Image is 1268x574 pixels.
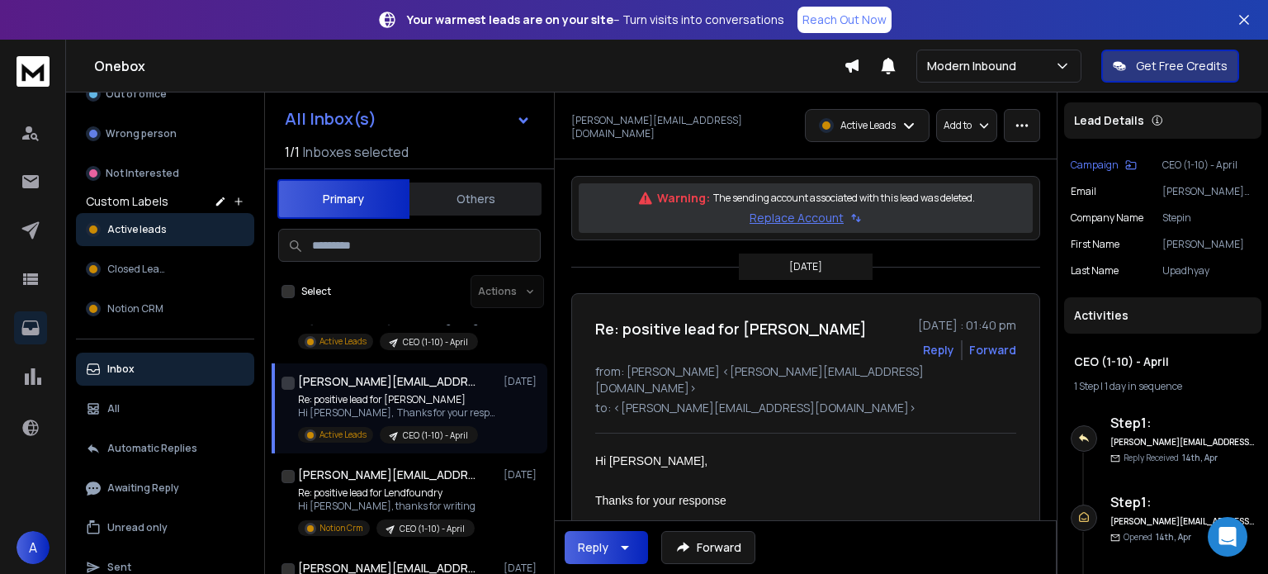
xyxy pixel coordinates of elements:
p: Out of office [106,88,167,101]
p: Re: positive lead for Lendfoundry [298,486,475,500]
p: [DATE] [789,260,822,273]
h6: Step 1 : [1110,492,1255,512]
div: Forward [969,342,1016,358]
p: – Turn visits into conversations [407,12,784,28]
span: Closed Leads [107,263,171,276]
button: Not Interested [76,157,254,190]
span: 14th, Apr [1156,531,1191,543]
button: Out of office [76,78,254,111]
p: Hi [PERSON_NAME], Thanks for your response My [298,406,496,420]
h6: [PERSON_NAME][EMAIL_ADDRESS][DOMAIN_NAME] [1110,436,1255,448]
h6: Step 1 : [1110,413,1255,433]
p: All [107,402,120,415]
p: Active Leads [319,429,367,441]
h3: Inboxes selected [303,142,409,162]
p: Re: positive lead for [PERSON_NAME] [298,393,496,406]
button: Inbox [76,353,254,386]
h1: Onebox [94,56,844,76]
p: CEO (1-10) - April [403,429,468,442]
button: Awaiting Reply [76,472,254,505]
p: Notion Crm [319,522,363,534]
p: CEO (1-10) - April [1162,159,1255,172]
label: Select [301,285,331,298]
span: 1 day in sequence [1105,379,1182,393]
h1: Re: positive lead for [PERSON_NAME] [595,317,867,340]
p: Active Leads [840,119,896,132]
h1: All Inbox(s) [285,111,376,127]
p: [PERSON_NAME] [1162,238,1255,251]
p: Not Interested [106,167,179,180]
p: CEO (1-10) - April [400,523,465,535]
p: Sent [107,561,131,574]
button: Closed Leads [76,253,254,286]
button: Wrong person [76,117,254,150]
p: First Name [1071,238,1119,251]
p: Reach Out Now [802,12,887,28]
img: logo [17,56,50,87]
p: [DATE] : 01:40 pm [918,317,1016,334]
button: Notion CRM [76,292,254,325]
button: All Inbox(s) [272,102,544,135]
p: Awaiting Reply [107,481,179,495]
a: Reach Out Now [797,7,892,33]
button: Replace Account [750,210,862,226]
p: Email [1071,185,1096,198]
div: Activities [1064,297,1261,334]
p: Last Name [1071,264,1119,278]
p: Opened [1124,531,1191,543]
h1: [PERSON_NAME][EMAIL_ADDRESS][DOMAIN_NAME] [298,373,480,390]
h1: [PERSON_NAME][EMAIL_ADDRESS][DOMAIN_NAME] +1 [298,467,480,483]
h3: Custom Labels [86,193,168,210]
p: [DATE] [504,375,541,388]
p: Automatic Replies [107,442,197,455]
button: Active leads [76,213,254,246]
span: Hi [PERSON_NAME], [595,454,707,467]
button: Others [409,181,542,217]
p: The sending account associated with this lead was deleted. [713,192,975,205]
p: CEO (1-10) - April [403,336,468,349]
button: Get Free Credits [1101,50,1239,83]
p: Get Free Credits [1136,58,1228,74]
p: Hi [PERSON_NAME], thanks for writing [298,500,475,513]
button: A [17,531,50,564]
p: Reply Received [1124,452,1218,464]
p: Lead Details [1074,112,1144,129]
button: Reply [565,531,648,564]
div: Reply [578,539,608,556]
p: Inbox [107,363,135,376]
p: [PERSON_NAME][EMAIL_ADDRESS][DOMAIN_NAME] [1162,185,1255,198]
span: 1 Step [1074,379,1099,393]
p: Upadhyay [1162,264,1255,278]
span: Thanks for your response [595,494,726,507]
div: Open Intercom Messenger [1208,517,1247,557]
p: Unread only [107,521,168,534]
button: Automatic Replies [76,432,254,465]
p: Add to [944,119,972,132]
p: Warning: [657,190,710,206]
h6: [PERSON_NAME][EMAIL_ADDRESS][DOMAIN_NAME] [1110,515,1255,528]
button: Unread only [76,511,254,544]
p: Stepin [1162,211,1255,225]
span: 1 / 1 [285,142,300,162]
p: [PERSON_NAME][EMAIL_ADDRESS][DOMAIN_NAME] [571,114,795,140]
p: Modern Inbound [927,58,1023,74]
button: Forward [661,531,755,564]
button: Primary [277,179,409,219]
button: Reply [923,342,954,358]
p: from: [PERSON_NAME] <[PERSON_NAME][EMAIL_ADDRESS][DOMAIN_NAME]> [595,363,1016,396]
p: Company Name [1071,211,1143,225]
div: | [1074,380,1251,393]
p: Campaign [1071,159,1119,172]
p: to: <[PERSON_NAME][EMAIL_ADDRESS][DOMAIN_NAME]> [595,400,1016,416]
p: Active Leads [319,335,367,348]
p: [DATE] [504,468,541,481]
span: Notion CRM [107,302,163,315]
span: 14th, Apr [1182,452,1218,463]
h1: CEO (1-10) - April [1074,353,1251,370]
strong: Your warmest leads are on your site [407,12,613,27]
button: All [76,392,254,425]
button: Campaign [1071,159,1137,172]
